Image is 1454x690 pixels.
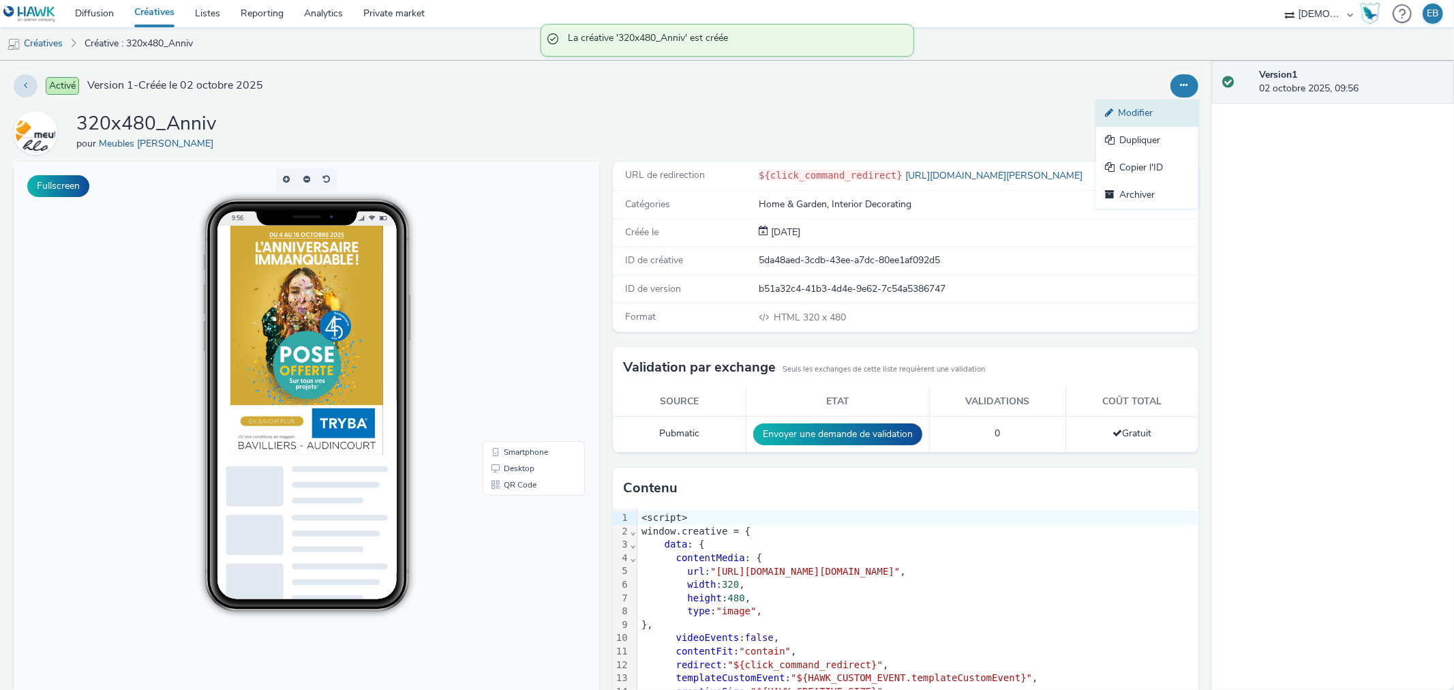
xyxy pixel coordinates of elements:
span: ID de créative [625,254,683,267]
td: Pubmatic [613,416,746,452]
li: QR Code [472,315,569,331]
span: [DATE] [768,226,800,239]
span: URL de redirection [625,168,705,181]
a: Meubles Ruhland [14,126,63,139]
span: redirect [676,659,722,670]
a: Modifier [1096,100,1198,127]
div: 9 [613,618,630,632]
span: pour [76,137,99,150]
div: 12 [613,659,630,672]
span: contentMedia [676,552,745,563]
span: false [745,632,774,643]
span: "image" [716,605,757,616]
div: 10 [613,631,630,645]
button: Envoyer une demande de validation [753,423,922,445]
div: 6 [613,578,630,592]
li: Desktop [472,299,569,315]
div: 02 octobre 2025, 09:56 [1259,68,1443,96]
div: <script> [637,511,1198,525]
div: 3 [613,538,630,552]
span: Fold line [630,539,637,550]
div: 1 [613,511,630,525]
img: Meubles Ruhland [16,113,55,153]
div: : , [637,592,1198,605]
div: 7 [613,592,630,605]
div: window.creative = { [637,525,1198,539]
div: : { [637,552,1198,565]
th: Validations [929,388,1066,416]
span: Gratuit [1112,427,1151,440]
li: Smartphone [472,282,569,299]
div: EB [1427,3,1439,24]
img: Hawk Academy [1360,3,1380,25]
code: ${click_command_redirect} [759,170,903,181]
span: Fold line [630,526,637,537]
span: La créative '320x480_Anniv' est créée [569,31,900,49]
th: Coût total [1066,388,1198,416]
div: 11 [613,645,630,659]
div: Home & Garden, Interior Decorating [759,198,1196,211]
span: ID de version [625,282,681,295]
span: 0 [995,427,1001,440]
span: videoEvents [676,632,740,643]
a: Archiver [1096,181,1198,209]
span: HTML [774,311,803,324]
span: Catégories [625,198,670,211]
span: Fold line [630,552,637,563]
div: : , [637,659,1198,672]
div: 2 [613,525,630,539]
span: 320 [722,579,739,590]
img: mobile [7,37,20,51]
div: : , [637,605,1198,618]
span: 320 x 480 [772,311,846,324]
span: Desktop [490,303,521,311]
div: 4 [613,552,630,565]
span: Activé [46,77,79,95]
a: [URL][DOMAIN_NAME][PERSON_NAME] [903,169,1088,182]
th: Source [613,388,746,416]
button: Fullscreen [27,175,89,197]
div: : , [637,631,1198,645]
span: Smartphone [490,286,534,295]
div: : , [637,565,1198,579]
span: Créée le [625,226,658,239]
div: }, [637,618,1198,632]
strong: Version 1 [1259,68,1297,81]
a: Meubles [PERSON_NAME] [99,137,219,150]
span: Version 1 - Créée le 02 octobre 2025 [87,78,263,93]
a: Copier l'ID [1096,154,1198,181]
span: data [665,539,688,550]
div: 13 [613,672,630,685]
span: "${HAWK_CUSTOM_EVENT.templateCustomEvent}" [791,672,1032,683]
span: 9:56 [217,52,229,60]
h3: Validation par exchange [623,357,776,378]
span: "[URL][DOMAIN_NAME][DOMAIN_NAME]" [710,566,900,577]
h1: 320x480_Anniv [76,111,219,137]
span: type [687,605,710,616]
div: 5da48aed-3cdb-43ee-a7dc-80ee1af092d5 [759,254,1196,267]
a: Dupliquer [1096,127,1198,154]
div: : { [637,538,1198,552]
div: : , [637,672,1198,685]
span: url [687,566,704,577]
div: 8 [613,605,630,618]
span: Format [625,310,656,323]
div: : , [637,578,1198,592]
span: width [687,579,716,590]
a: Hawk Academy [1360,3,1386,25]
div: b51a32c4-41b3-4d4e-9e62-7c54a5386747 [759,282,1196,296]
a: Créative : 320x480_Anniv [78,27,200,60]
span: templateCustomEvent [676,672,785,683]
h3: Contenu [623,478,678,498]
img: undefined Logo [3,5,56,22]
span: 480 [728,592,745,603]
small: Seuls les exchanges de cette liste requièrent une validation [783,364,985,375]
span: contentFit [676,646,733,657]
span: "${click_command_redirect}" [728,659,883,670]
div: : , [637,645,1198,659]
div: Création 02 octobre 2025, 09:56 [768,226,800,239]
th: Etat [746,388,929,416]
div: 5 [613,565,630,578]
span: QR Code [490,319,523,327]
